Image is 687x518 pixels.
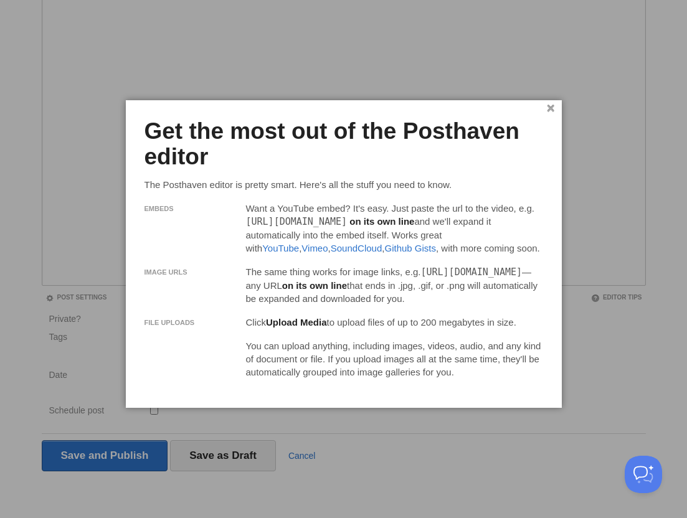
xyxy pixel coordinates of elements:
[420,266,522,278] tt: [URL][DOMAIN_NAME]
[246,202,543,255] p: Want a YouTube embed? It's easy. Just paste the url to the video, e.g. and we'll expand it automa...
[246,316,543,329] p: Click to upload files of up to 200 megabytes in size.
[625,456,662,493] iframe: Help Scout Beacon - Open
[246,216,348,227] tt: [URL][DOMAIN_NAME]
[301,243,328,253] a: Vimeo
[262,243,299,253] a: YouTube
[145,268,239,276] h3: Image URLS
[145,319,239,326] h3: File Uploads
[246,339,543,379] p: You can upload anything, including images, videos, audio, and any kind of document or file. If yo...
[349,216,414,227] strong: on its own line
[145,178,543,191] p: The Posthaven editor is pretty smart. Here's all the stuff you need to know.
[547,105,555,112] a: ×
[145,119,543,169] h2: Get the most out of the Posthaven editor
[266,317,327,327] strong: Upload Media
[384,243,436,253] a: Github Gists
[331,243,382,253] a: SoundCloud
[145,205,239,212] h3: Embeds
[246,265,543,305] p: The same thing works for image links, e.g. — any URL that ends in .jpg, .gif, or .png will automa...
[282,280,347,291] strong: on its own line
